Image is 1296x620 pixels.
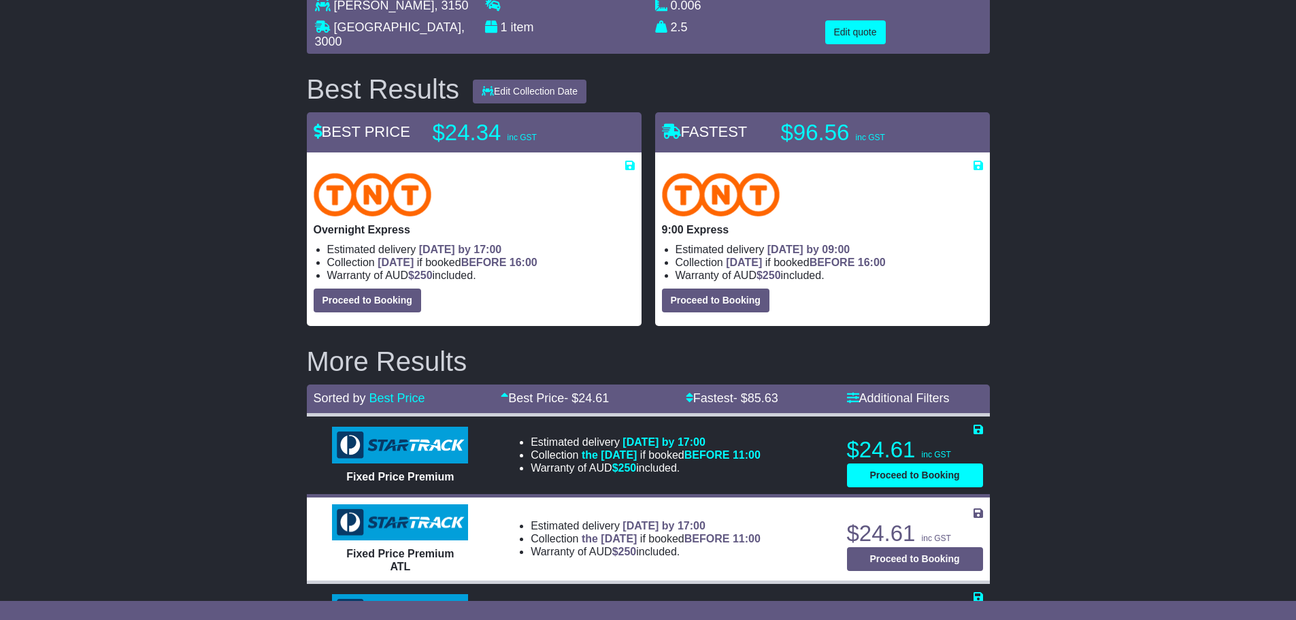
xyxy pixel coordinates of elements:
li: Warranty of AUD included. [531,461,761,474]
span: 24.61 [578,391,609,405]
span: if booked [726,257,885,268]
img: TNT Domestic: 9:00 Express [662,173,780,216]
span: $ [612,546,637,557]
span: 85.63 [748,391,778,405]
p: $96.56 [781,119,951,146]
img: StarTrack: Fixed Price Premium [332,427,468,463]
span: Fixed Price Premium [346,471,454,483]
button: Proceed to Booking [314,289,421,312]
p: $24.61 [847,520,983,547]
li: Estimated delivery [327,243,635,256]
span: 1 [501,20,508,34]
button: Edit Collection Date [473,80,586,103]
p: Overnight Express [314,223,635,236]
span: BEFORE [684,533,730,544]
li: Collection [531,532,761,545]
span: inc GST [856,133,885,142]
span: [DATE] by 17:00 [622,436,705,448]
a: Fastest- $85.63 [686,391,778,405]
a: Additional Filters [847,391,950,405]
span: 250 [618,462,637,474]
span: 250 [414,270,433,281]
span: BEFORE [684,449,730,461]
span: 250 [763,270,781,281]
span: 250 [618,546,637,557]
button: Proceed to Booking [847,547,983,571]
span: if booked [582,449,761,461]
p: $24.61 [847,436,983,463]
button: Proceed to Booking [847,463,983,487]
span: if booked [378,257,537,268]
li: Collection [531,448,761,461]
span: Fixed Price Premium ATL [346,548,454,572]
span: if booked [582,533,761,544]
span: BEFORE [810,257,855,268]
a: Best Price [369,391,425,405]
li: Estimated delivery [531,436,761,448]
span: 11:00 [733,533,761,544]
li: Warranty of AUD included. [327,269,635,282]
span: FASTEST [662,123,748,140]
span: $ [612,462,637,474]
span: inc GST [922,450,951,459]
span: [DATE] [378,257,414,268]
span: inc GST [922,534,951,543]
span: [DATE] by 17:00 [622,520,705,532]
span: [GEOGRAPHIC_DATA] [334,20,461,34]
span: [DATE] [726,257,762,268]
span: the [DATE] [582,533,637,544]
span: 2.5 [671,20,688,34]
div: Best Results [300,74,467,104]
li: Collection [676,256,983,269]
span: item [511,20,534,34]
li: Warranty of AUD included. [531,545,761,558]
span: [DATE] by 09:00 [767,244,850,255]
li: Estimated delivery [676,243,983,256]
button: Edit quote [825,20,886,44]
span: $ [408,270,433,281]
img: TNT Domestic: Overnight Express [314,173,432,216]
span: [DATE] by 17:00 [419,244,502,255]
span: 16:00 [858,257,886,268]
li: Estimated delivery [531,519,761,532]
a: Best Price- $24.61 [501,391,609,405]
p: 9:00 Express [662,223,983,236]
span: - $ [564,391,609,405]
span: Sorted by [314,391,366,405]
span: 11:00 [733,449,761,461]
span: - $ [733,391,778,405]
span: 16:00 [510,257,537,268]
span: BEST PRICE [314,123,410,140]
p: $24.34 [433,119,603,146]
span: $ [757,270,781,281]
button: Proceed to Booking [662,289,769,312]
span: , 3000 [315,20,465,49]
li: Warranty of AUD included. [676,269,983,282]
span: inc GST [508,133,537,142]
span: BEFORE [461,257,507,268]
li: Collection [327,256,635,269]
img: StarTrack: Fixed Price Premium ATL [332,504,468,541]
span: the [DATE] [582,449,637,461]
h2: More Results [307,346,990,376]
